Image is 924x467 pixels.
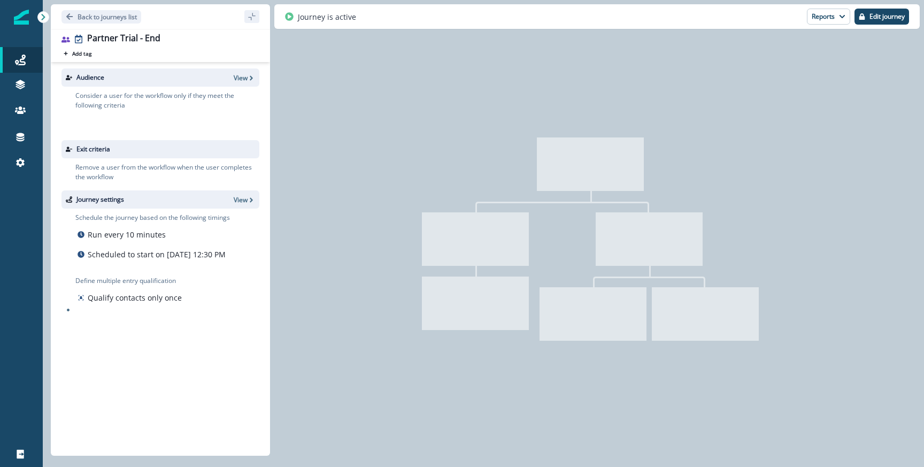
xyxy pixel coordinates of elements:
[298,11,356,22] p: Journey is active
[234,73,248,82] p: View
[869,13,905,20] p: Edit journey
[234,195,248,204] p: View
[807,9,850,25] button: Reports
[76,144,110,154] p: Exit criteria
[61,49,94,58] button: Add tag
[75,276,184,286] p: Define multiple entry qualification
[72,50,91,57] p: Add tag
[78,12,137,21] p: Back to journeys list
[75,91,259,110] p: Consider a user for the workflow only if they meet the following criteria
[234,195,255,204] button: View
[76,195,124,204] p: Journey settings
[61,10,141,24] button: Go back
[854,9,909,25] button: Edit journey
[76,73,104,82] p: Audience
[75,163,259,182] p: Remove a user from the workflow when the user completes the workflow
[234,73,255,82] button: View
[14,10,29,25] img: Inflection
[88,229,166,240] p: Run every 10 minutes
[88,292,182,303] p: Qualify contacts only once
[75,213,230,223] p: Schedule the journey based on the following timings
[87,33,160,45] div: Partner Trial - End
[88,249,226,260] p: Scheduled to start on [DATE] 12:30 PM
[244,10,259,23] button: sidebar collapse toggle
